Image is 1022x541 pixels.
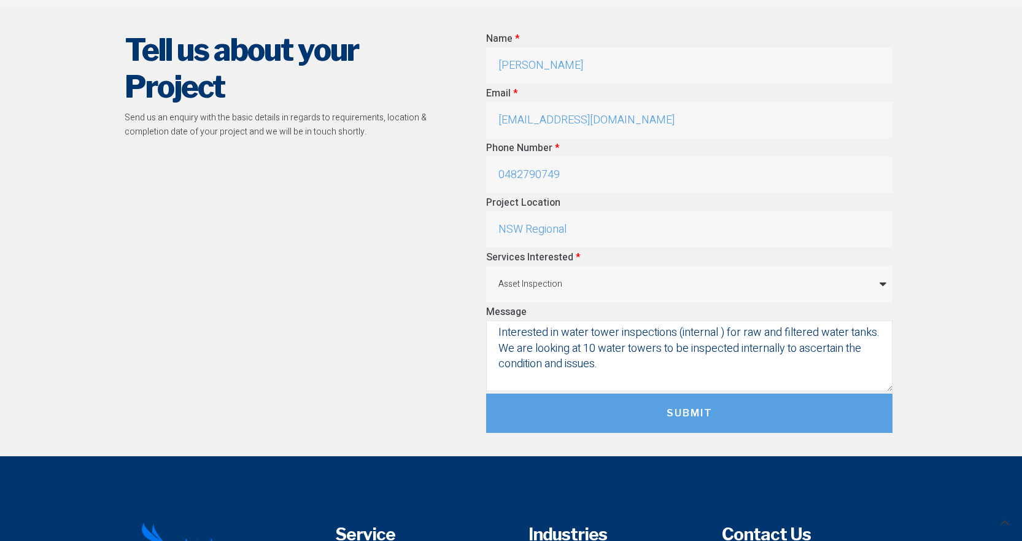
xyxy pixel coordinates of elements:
span: Submit [667,406,713,421]
input: Email [486,102,892,138]
label: Project Location [486,195,560,211]
h2: Tell us about your Project [125,31,438,105]
label: Services Interested [486,250,580,266]
p: Send us an enquiry with the basic details in regards to requirements, location & completion date ... [125,111,438,139]
input: Only numbers and phone characters (#, -, *, etc) are accepted. [486,157,892,193]
label: Name [486,31,519,47]
label: Email [486,86,517,102]
label: Phone Number [486,141,559,157]
button: Submit [486,394,892,433]
label: Message [486,305,527,321]
input: Name [486,47,892,84]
